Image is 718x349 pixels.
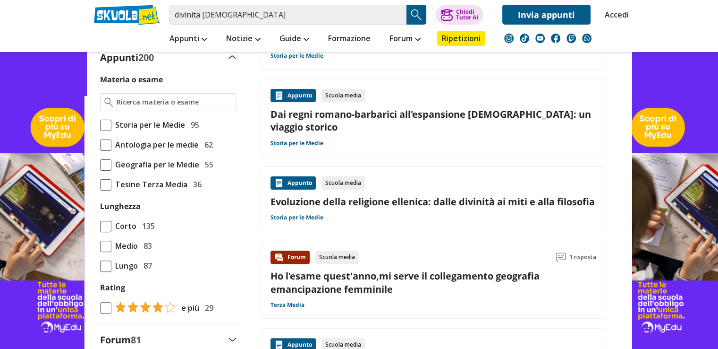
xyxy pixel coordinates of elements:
img: WhatsApp [582,34,591,43]
input: Ricerca materia o esame [117,97,231,107]
a: Storia per le Medie [270,52,323,60]
span: Tesine Terza Media [111,178,187,191]
span: 200 [138,51,154,64]
div: Scuola media [321,176,365,190]
div: Appunto [270,89,316,102]
img: Appunti contenuto [274,91,284,100]
div: Forum [270,251,310,264]
div: Scuola media [321,89,365,102]
div: Scuola media [315,251,359,264]
a: Storia per le Medie [270,140,323,147]
a: Ripetizioni [437,31,485,46]
img: Apri e chiudi sezione [228,338,236,341]
label: Lunghezza [100,201,141,211]
img: Forum contenuto [274,253,284,262]
a: Notizie [224,31,263,48]
a: Appunti [167,31,210,48]
div: Appunto [270,176,316,190]
span: 55 [201,158,213,171]
span: e più [177,302,199,314]
div: Chiedi Tutor AI [456,9,478,20]
span: 87 [140,260,152,272]
img: Apri e chiudi sezione [228,55,236,59]
span: Corto [111,220,136,232]
input: Cerca appunti, riassunti o versioni [169,5,406,25]
a: Terza Media [270,301,304,309]
img: Appunti contenuto [274,178,284,188]
label: Forum [100,333,141,346]
button: Search Button [406,5,426,25]
span: 29 [201,302,213,314]
span: Antologia per le medie [111,139,199,151]
img: tasso di risposta 4+ [111,301,176,313]
img: youtube [535,34,545,43]
img: Commenti lettura [556,253,566,262]
a: Guide [277,31,312,48]
span: Storia per le Medie [111,119,185,131]
span: 81 [131,333,141,346]
a: Forum [387,31,423,48]
img: Cerca appunti, riassunti o versioni [409,8,423,22]
span: Medio [111,240,138,252]
span: 83 [140,240,152,252]
img: tiktok [520,34,529,43]
a: Accedi [605,5,625,25]
span: 1 risposta [569,251,596,264]
a: Dai regni romano-barbarici all'espansione [DEMOGRAPHIC_DATA]: un viaggio storico [270,108,596,133]
span: 135 [138,220,155,232]
a: Ho l'esame quest'anno,mi serve il collegamento geografia emancipazione femminile [270,270,540,295]
img: Ricerca materia o esame [104,97,113,107]
img: twitch [566,34,576,43]
button: ChiediTutor AI [436,5,483,25]
label: Materia o esame [100,74,163,85]
span: 36 [189,178,202,191]
a: Storia per le Medie [270,214,323,221]
a: Invia appunti [502,5,591,25]
span: 62 [201,139,213,151]
img: instagram [504,34,514,43]
a: Evoluzione della religione ellenica: dalle divinità ai miti e alla filosofia [270,195,596,208]
span: Geografia per le Medie [111,158,199,171]
label: Rating [100,281,236,294]
img: facebook [551,34,560,43]
span: 95 [187,119,199,131]
span: Lungo [111,260,138,272]
a: Formazione [326,31,373,48]
label: Appunti [100,51,154,64]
